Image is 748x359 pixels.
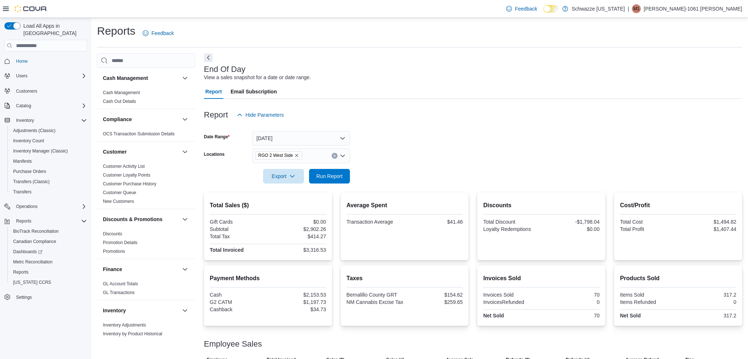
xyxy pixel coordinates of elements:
h2: Discounts [483,201,599,210]
button: Users [1,71,90,81]
div: Customer [97,162,195,209]
a: Reports [10,268,31,277]
button: Operations [1,201,90,212]
div: Items Refunded [620,299,676,305]
span: GL Account Totals [103,281,138,287]
a: Feedback [140,26,177,40]
span: Cash Out Details [103,99,136,104]
span: Metrc Reconciliation [13,259,53,265]
span: Manifests [10,157,87,166]
h2: Average Spent [347,201,463,210]
a: Canadian Compliance [10,237,59,246]
div: Invoices Sold [483,292,540,298]
div: $154.62 [406,292,463,298]
div: 70 [543,313,599,319]
span: Manifests [13,158,32,164]
button: Discounts & Promotions [103,216,179,223]
div: Total Profit [620,226,676,232]
a: Dashboards [7,247,90,257]
span: OCS Transaction Submission Details [103,131,175,137]
span: Home [13,57,87,66]
h1: Reports [97,24,135,38]
button: Compliance [103,116,179,123]
a: Customer Purchase History [103,181,157,186]
a: Purchase Orders [10,167,49,176]
button: Clear input [332,153,338,159]
div: $1,197.73 [269,299,326,305]
span: Transfers [13,189,31,195]
div: $2,153.53 [269,292,326,298]
div: Discounts & Promotions [97,229,195,259]
button: Metrc Reconciliation [7,257,90,267]
button: Adjustments (Classic) [7,126,90,136]
div: View a sales snapshot for a date or date range. [204,74,311,81]
button: Cash Management [181,74,189,82]
span: Export [267,169,300,184]
a: Customer Activity List [103,164,145,169]
span: BioTrack Reconciliation [10,227,87,236]
a: Customer Queue [103,190,136,195]
span: Inventory Count [10,136,87,145]
span: Inventory Manager (Classic) [13,148,68,154]
div: Loyalty Redemptions [483,226,540,232]
button: Users [13,72,30,80]
span: Transfers (Classic) [10,177,87,186]
div: Cash [210,292,266,298]
span: Reports [13,217,87,225]
a: Customers [13,87,40,96]
button: Reports [13,217,34,225]
a: Inventory Manager (Classic) [10,147,71,155]
span: Feedback [151,30,174,37]
h3: Employee Sales [204,340,262,348]
span: Dashboards [13,249,42,255]
div: InvoicesRefunded [483,299,540,305]
h3: Inventory [103,307,126,314]
h3: End Of Day [204,65,246,74]
div: G2 CATM [210,299,266,305]
strong: Total Invoiced [210,247,244,253]
a: Settings [13,293,35,302]
h3: Compliance [103,116,132,123]
span: Canadian Compliance [13,239,56,244]
span: Settings [13,293,87,302]
a: Feedback [503,1,540,16]
a: Customer Loyalty Points [103,173,150,178]
a: Discounts [103,231,122,236]
span: Washington CCRS [10,278,87,287]
span: Users [13,72,87,80]
strong: Net Sold [483,313,504,319]
span: Operations [16,204,38,209]
a: Transfers (Classic) [10,177,53,186]
p: Schwazze [US_STATE] [572,4,625,13]
span: Discounts [103,231,122,237]
span: Email Subscription [231,84,277,99]
span: Users [16,73,27,79]
h3: Cash Management [103,74,148,82]
button: Next [204,53,213,62]
div: Finance [97,279,195,300]
div: $1,407.44 [680,226,736,232]
span: RGO 2 West Side [258,152,293,159]
button: Inventory Count [7,136,90,146]
button: Inventory [13,116,37,125]
a: Cash Out Details [103,99,136,104]
span: Run Report [316,173,343,180]
div: Cash Management [97,88,195,109]
div: Bernalillo County GRT [347,292,403,298]
span: Load All Apps in [GEOGRAPHIC_DATA] [20,22,87,37]
label: Locations [204,151,225,157]
span: Customer Purchase History [103,181,157,187]
span: Metrc Reconciliation [10,258,87,266]
div: Total Discount [483,219,540,225]
div: $2,902.26 [269,226,326,232]
input: Dark Mode [543,5,559,13]
a: [US_STATE] CCRS [10,278,54,287]
button: Run Report [309,169,350,184]
a: Promotion Details [103,240,138,245]
h2: Total Sales ($) [210,201,326,210]
span: Customers [13,86,87,95]
div: 317.2 [680,292,736,298]
a: OCS Transaction Submission Details [103,131,175,136]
